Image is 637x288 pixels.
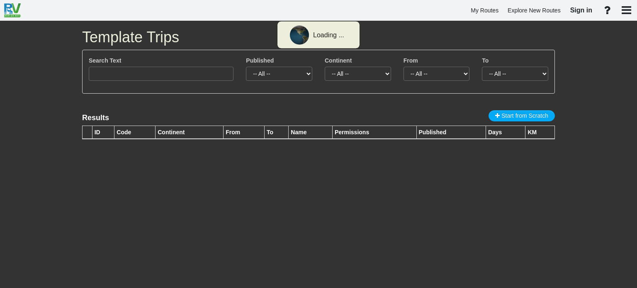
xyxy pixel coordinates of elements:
[482,56,489,65] label: To
[224,126,265,139] th: From
[82,29,179,46] span: Template Trips
[471,7,498,14] span: My Routes
[501,112,548,119] span: Start from Scratch
[489,110,555,121] button: Start from Scratch
[467,2,502,19] a: My Routes
[89,56,121,65] label: Search Text
[566,2,596,19] a: Sign in
[246,56,274,65] label: Published
[525,126,555,139] th: KM
[508,7,561,14] span: Explore New Routes
[570,7,592,14] span: Sign in
[404,56,418,65] label: From
[486,126,525,139] th: Days
[82,114,109,122] lable: Results
[313,31,344,40] div: Loading ...
[92,126,114,139] th: ID
[504,2,564,19] a: Explore New Routes
[156,126,224,139] th: Continent
[114,126,156,139] th: Code
[416,126,486,139] th: Published
[265,126,289,139] th: To
[332,126,416,139] th: Permissions
[4,3,21,17] img: RvPlanetLogo.png
[325,56,352,65] label: Continent
[289,126,333,139] th: Name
